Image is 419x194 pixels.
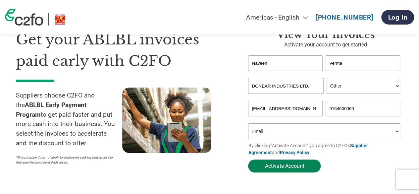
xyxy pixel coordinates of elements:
[327,78,400,94] select: Title/Role
[248,95,400,98] div: Invalid company name or company name is too long
[16,91,122,148] p: Suppliers choose C2FO and the to get paid faster and put more cash into their business. You selec...
[248,160,321,172] button: Activate Account
[54,13,66,26] img: ABLBL
[248,117,322,121] div: Inavlid Email Address
[248,55,322,71] input: First Name*
[248,29,403,41] h3: View Your Invoices
[5,9,43,26] img: c2fo logo
[16,29,228,72] h1: Get your ABLBL invoices paid early with C2FO
[122,88,211,153] img: supply chain worker
[248,72,322,75] div: Invalid first name or first name is too long
[248,41,403,49] p: Activate your account to get started
[326,55,400,71] input: Last Name*
[316,14,373,21] a: [PHONE_NUMBER]
[248,78,323,94] input: Your company name*
[16,101,87,118] strong: ABLBL Early Payment Program
[248,142,403,156] p: By clicking "Activate Account" you agree to C2FO's and
[381,10,414,25] a: Log In
[16,155,116,165] p: *This program does not apply to employees seeking early access to their paychecks or payroll adva...
[248,101,322,116] input: Invalid Email format
[280,150,309,155] a: Privacy Policy
[326,117,400,121] div: Inavlid Phone Number
[326,72,400,75] div: Invalid last name or last name is too long
[326,101,400,116] input: Phone*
